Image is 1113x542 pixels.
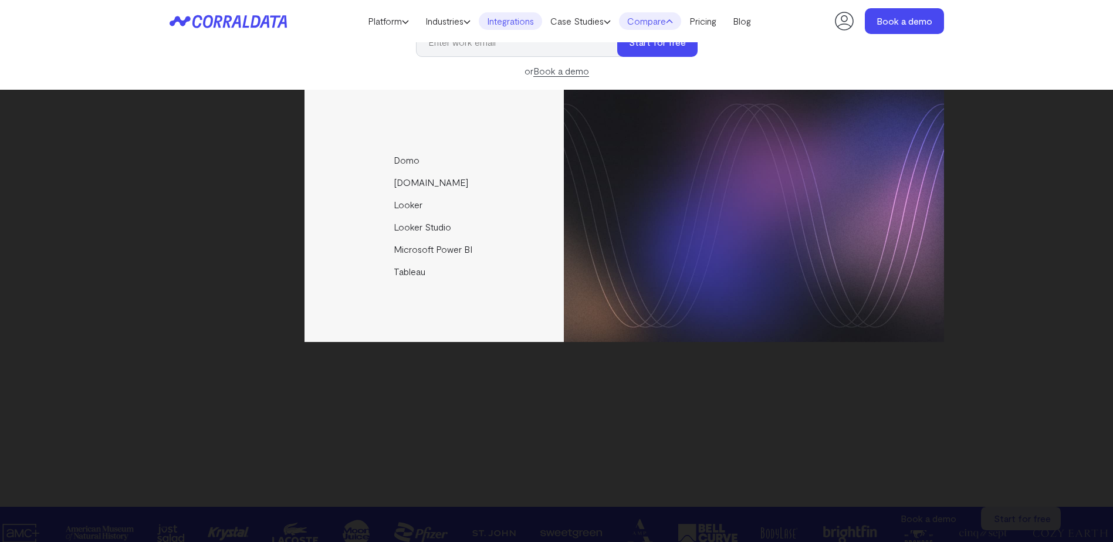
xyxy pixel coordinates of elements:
a: Blog [725,12,759,30]
a: Looker [305,194,566,216]
a: Looker Studio [305,216,566,238]
a: Compare [619,12,681,30]
div: or [416,64,698,78]
a: Pricing [681,12,725,30]
a: Domo [305,149,566,171]
a: Platform [360,12,417,30]
a: Integrations [479,12,542,30]
a: Tableau [305,260,566,283]
a: [DOMAIN_NAME] [305,171,566,194]
a: Industries [417,12,479,30]
button: Start for free [617,28,698,57]
a: Book a demo [533,65,589,77]
input: Enter work email* [416,28,629,57]
a: Book a demo [865,8,944,34]
a: Microsoft Power BI [305,238,566,260]
a: Case Studies [542,12,619,30]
